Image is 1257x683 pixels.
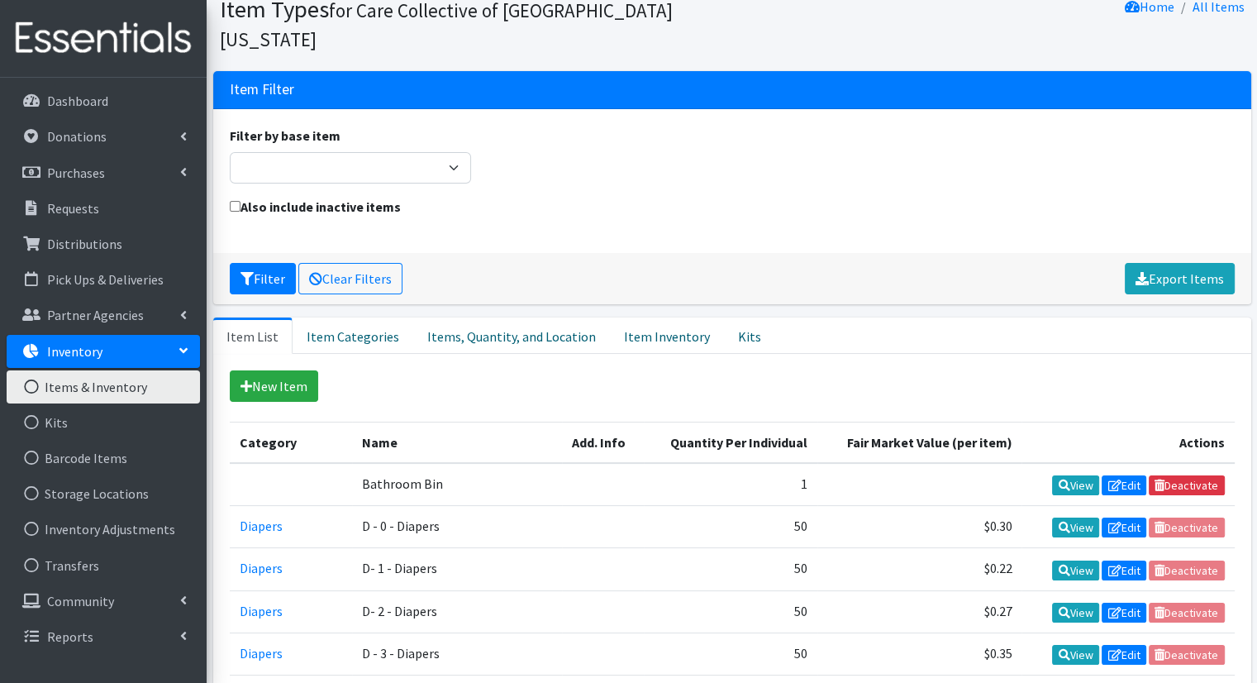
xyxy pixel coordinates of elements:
[817,590,1022,633] td: $0.27
[7,84,200,117] a: Dashboard
[240,645,283,662] a: Diapers
[230,126,340,146] label: Filter by base item
[817,548,1022,590] td: $0.22
[562,423,643,464] th: Add. Info
[1102,518,1146,537] a: Edit
[230,263,296,294] button: Filter
[7,549,200,582] a: Transfers
[1052,518,1099,537] a: View
[352,463,562,506] td: Bathroom Bin
[1102,561,1146,580] a: Edit
[610,318,724,354] a: Item Inventory
[7,335,200,368] a: Inventory
[1052,475,1099,495] a: View
[7,227,200,260] a: Distributions
[1149,475,1225,495] a: Deactivate
[7,442,200,475] a: Barcode Items
[240,603,283,619] a: Diapers
[7,513,200,546] a: Inventory Adjustments
[47,307,144,323] p: Partner Agencies
[352,590,562,633] td: D- 2 - Diapers
[230,81,294,98] h3: Item Filter
[352,548,562,590] td: D- 1 - Diapers
[352,506,562,548] td: D - 0 - Diapers
[352,633,562,675] td: D - 3 - Diapers
[817,423,1022,464] th: Fair Market Value (per item)
[7,620,200,653] a: Reports
[47,165,105,181] p: Purchases
[7,406,200,439] a: Kits
[47,93,108,109] p: Dashboard
[213,318,293,354] a: Item List
[1102,645,1146,665] a: Edit
[817,633,1022,675] td: $0.35
[1052,603,1099,623] a: View
[7,192,200,225] a: Requests
[293,318,413,354] a: Item Categories
[1052,645,1099,665] a: View
[644,463,817,506] td: 1
[47,128,107,145] p: Donations
[230,197,401,217] label: Also include inactive items
[47,200,99,217] p: Requests
[644,633,817,675] td: 50
[644,548,817,590] td: 50
[7,120,200,153] a: Donations
[7,585,200,618] a: Community
[240,518,283,534] a: Diapers
[47,236,122,252] p: Distributions
[7,263,200,296] a: Pick Ups & Deliveries
[1052,561,1099,580] a: View
[644,423,817,464] th: Quantity Per Individual
[1125,263,1235,294] a: Export Items
[644,506,817,548] td: 50
[240,560,283,576] a: Diapers
[7,156,200,189] a: Purchases
[413,318,610,354] a: Items, Quantity, and Location
[230,370,318,402] a: New Item
[817,506,1022,548] td: $0.30
[7,477,200,510] a: Storage Locations
[1102,475,1146,495] a: Edit
[230,201,240,212] input: Also include inactive items
[7,299,200,332] a: Partner Agencies
[47,628,93,645] p: Reports
[7,370,200,404] a: Items & Inventory
[47,271,164,288] p: Pick Ups & Deliveries
[1102,603,1146,623] a: Edit
[230,423,352,464] th: Category
[47,593,114,609] p: Community
[47,343,102,360] p: Inventory
[298,263,402,294] a: Clear Filters
[7,11,200,66] img: HumanEssentials
[1021,423,1234,464] th: Actions
[352,423,562,464] th: Name
[644,590,817,633] td: 50
[724,318,775,354] a: Kits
